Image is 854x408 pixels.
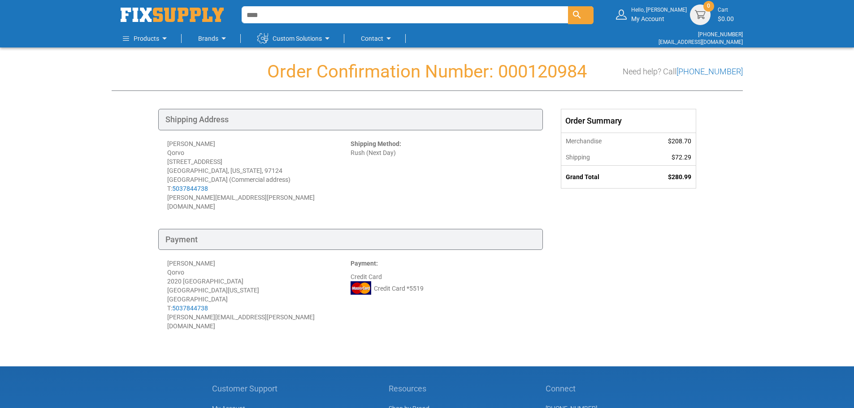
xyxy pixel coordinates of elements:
[676,67,743,76] a: [PHONE_NUMBER]
[121,8,224,22] a: store logo
[374,284,424,293] span: Credit Card *5519
[566,173,599,180] strong: Grand Total
[718,15,734,22] span: $0.00
[121,8,224,22] img: Fix Industrial Supply
[123,30,170,47] a: Products
[561,149,639,166] th: Shipping
[351,281,371,295] img: MC
[158,109,543,130] div: Shipping Address
[561,133,639,149] th: Merchandise
[361,30,394,47] a: Contact
[623,67,743,76] h3: Need help? Call
[158,229,543,250] div: Payment
[172,185,208,192] a: 5037844738
[698,31,743,38] a: [PHONE_NUMBER]
[351,139,534,211] div: Rush (Next Day)
[351,260,378,267] strong: Payment:
[167,139,351,211] div: [PERSON_NAME] Qorvo [STREET_ADDRESS] [GEOGRAPHIC_DATA], [US_STATE], 97124 [GEOGRAPHIC_DATA] (Comm...
[112,62,743,82] h1: Order Confirmation Number: 000120984
[257,30,333,47] a: Custom Solutions
[631,6,687,23] div: My Account
[546,384,642,393] h5: Connect
[198,30,229,47] a: Brands
[351,140,401,147] strong: Shipping Method:
[707,2,710,10] span: 0
[668,173,691,180] span: $280.99
[389,384,439,393] h5: Resources
[718,6,734,14] small: Cart
[167,259,351,331] div: [PERSON_NAME] Qorvo 2020 [GEOGRAPHIC_DATA] [GEOGRAPHIC_DATA][US_STATE] [GEOGRAPHIC_DATA] T: [PERS...
[172,305,208,312] a: 5037844738
[212,384,282,393] h5: Customer Support
[659,39,743,45] a: [EMAIL_ADDRESS][DOMAIN_NAME]
[672,154,691,161] span: $72.29
[561,109,696,133] div: Order Summary
[668,137,691,145] span: $208.70
[631,6,687,14] small: Hello, [PERSON_NAME]
[351,259,534,331] div: Credit Card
